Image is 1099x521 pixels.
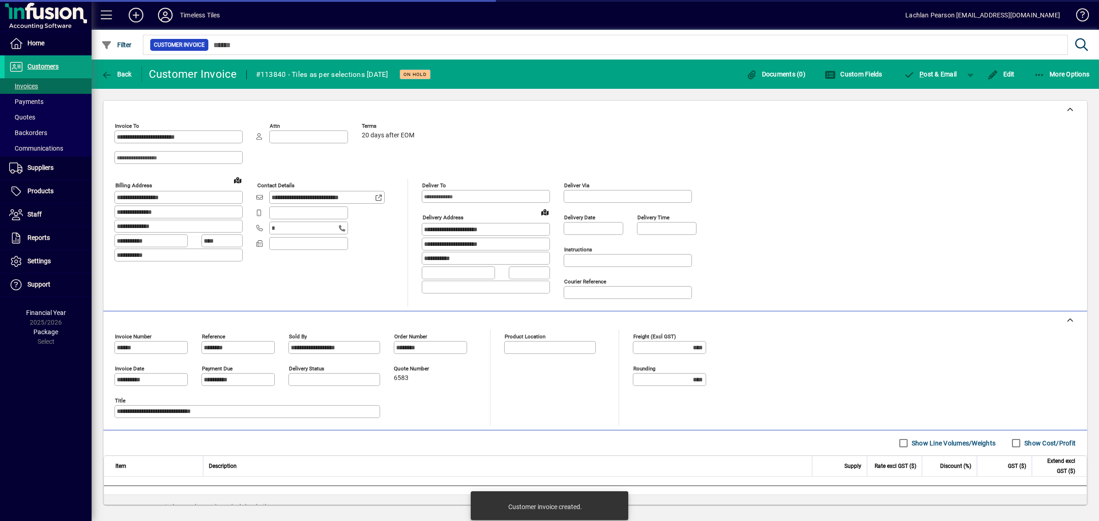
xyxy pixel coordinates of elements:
[910,439,996,448] label: Show Line Volumes/Weights
[637,214,669,221] mat-label: Delivery time
[27,164,54,171] span: Suppliers
[1034,71,1090,78] span: More Options
[394,333,427,340] mat-label: Order number
[985,66,1017,82] button: Edit
[5,227,92,250] a: Reports
[101,71,132,78] span: Back
[27,234,50,241] span: Reports
[822,66,885,82] button: Custom Fields
[230,173,245,187] a: View on map
[746,71,805,78] span: Documents (0)
[362,132,414,139] span: 20 days after EOM
[919,71,924,78] span: P
[904,71,957,78] span: ost & Email
[744,66,808,82] button: Documents (0)
[99,66,134,82] button: Back
[844,461,861,471] span: Supply
[27,39,44,47] span: Home
[289,333,307,340] mat-label: Sold by
[875,461,916,471] span: Rate excl GST ($)
[905,8,1060,22] div: Lachlan Pearson [EMAIL_ADDRESS][DOMAIN_NAME]
[5,157,92,179] a: Suppliers
[180,8,220,22] div: Timeless Tiles
[5,141,92,156] a: Communications
[633,333,676,340] mat-label: Freight (excl GST)
[5,203,92,226] a: Staff
[27,211,42,218] span: Staff
[270,123,280,129] mat-label: Attn
[394,374,408,382] span: 6583
[101,41,132,49] span: Filter
[202,365,233,372] mat-label: Payment due
[1008,461,1026,471] span: GST ($)
[26,309,66,316] span: Financial Year
[115,123,139,129] mat-label: Invoice To
[422,182,446,189] mat-label: Deliver To
[1038,456,1075,476] span: Extend excl GST ($)
[940,461,971,471] span: Discount (%)
[1069,2,1088,32] a: Knowledge Base
[115,365,144,372] mat-label: Invoice date
[115,461,126,471] span: Item
[99,37,134,53] button: Filter
[394,366,449,372] span: Quote number
[202,333,225,340] mat-label: Reference
[9,98,44,105] span: Payments
[256,67,388,82] div: #113840 - Tiles as per selections [DATE]
[27,281,50,288] span: Support
[5,250,92,273] a: Settings
[987,71,1015,78] span: Edit
[9,114,35,121] span: Quotes
[1032,66,1092,82] button: More Options
[538,205,552,219] a: View on map
[564,278,606,285] mat-label: Courier Reference
[104,495,1087,519] div: Kitchen and Laundry splash back tiles
[899,66,962,82] button: Post & Email
[9,145,63,152] span: Communications
[564,214,595,221] mat-label: Delivery date
[5,94,92,109] a: Payments
[121,7,151,23] button: Add
[115,397,125,404] mat-label: Title
[5,125,92,141] a: Backorders
[92,66,142,82] app-page-header-button: Back
[505,333,545,340] mat-label: Product location
[151,7,180,23] button: Profile
[825,71,882,78] span: Custom Fields
[5,32,92,55] a: Home
[5,180,92,203] a: Products
[5,78,92,94] a: Invoices
[362,123,417,129] span: Terms
[5,109,92,125] a: Quotes
[289,365,324,372] mat-label: Delivery status
[27,187,54,195] span: Products
[564,246,592,253] mat-label: Instructions
[33,328,58,336] span: Package
[633,365,655,372] mat-label: Rounding
[154,40,205,49] span: Customer Invoice
[149,67,237,81] div: Customer Invoice
[564,182,589,189] mat-label: Deliver via
[115,333,152,340] mat-label: Invoice number
[403,71,427,77] span: On hold
[5,273,92,296] a: Support
[209,461,237,471] span: Description
[9,82,38,90] span: Invoices
[9,129,47,136] span: Backorders
[508,502,582,511] div: Customer invoice created.
[27,257,51,265] span: Settings
[27,63,59,70] span: Customers
[1023,439,1076,448] label: Show Cost/Profit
